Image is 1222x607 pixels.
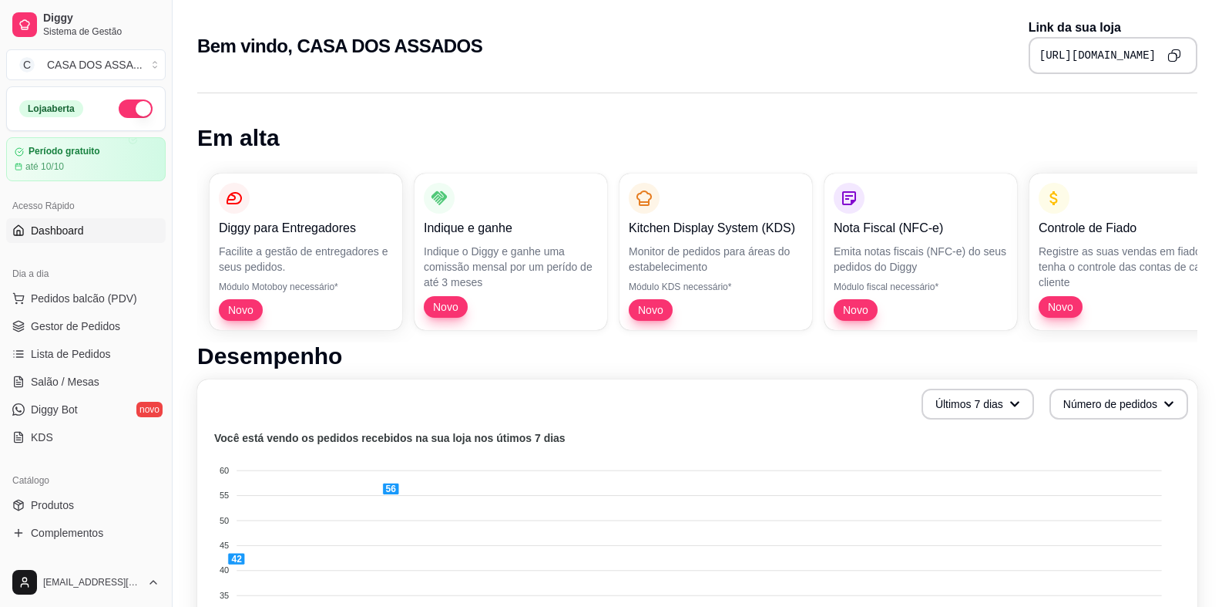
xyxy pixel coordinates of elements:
span: Novo [427,299,465,315]
span: Complementos [31,525,103,541]
p: Emita notas fiscais (NFC-e) do seus pedidos do Diggy [834,244,1008,275]
span: Diggy [43,12,159,25]
span: Gestor de Pedidos [31,319,120,334]
a: Período gratuitoaté 10/10 [6,137,166,181]
span: Lista de Pedidos [31,346,111,362]
div: Loja aberta [19,100,83,117]
tspan: 40 [220,565,229,575]
div: Catálogo [6,468,166,493]
p: Nota Fiscal (NFC-e) [834,219,1008,238]
button: Número de pedidos [1049,389,1188,420]
h2: Bem vindo, CASA DOS ASSADOS [197,34,482,59]
span: Diggy Bot [31,402,78,417]
div: Dia a dia [6,261,166,286]
button: Copy to clipboard [1162,43,1187,68]
a: Dashboard [6,218,166,243]
div: Acesso Rápido [6,194,166,218]
p: Módulo KDS necessário* [629,281,803,293]
div: CASA DOS ASSA ... [47,57,143,73]
a: KDS [6,425,166,450]
span: Novo [837,302,875,318]
span: Pedidos balcão (PDV) [31,291,137,306]
span: Novo [1042,299,1079,315]
p: Indique o Diggy e ganhe uma comissão mensal por um perído de até 3 meses [424,244,598,290]
p: Diggy para Entregadores [219,219,393,238]
p: Indique e ganhe [424,219,598,238]
span: Sistema de Gestão [43,25,159,38]
span: Novo [632,302,670,318]
button: Pedidos balcão (PDV) [6,286,166,311]
span: C [19,57,35,73]
a: Complementos [6,521,166,545]
button: Nota Fiscal (NFC-e)Emita notas fiscais (NFC-e) do seus pedidos do DiggyMódulo fiscal necessário*Novo [824,174,1017,330]
a: Salão / Mesas [6,369,166,394]
p: Kitchen Display System (KDS) [629,219,803,238]
p: Módulo fiscal necessário* [834,281,1008,293]
tspan: 50 [220,516,229,525]
button: [EMAIL_ADDRESS][DOMAIN_NAME] [6,564,166,601]
h1: Desempenho [197,342,1197,370]
button: Indique e ganheIndique o Diggy e ganhe uma comissão mensal por um perído de até 3 mesesNovo [415,174,607,330]
span: Produtos [31,497,74,513]
tspan: 45 [220,541,229,550]
pre: [URL][DOMAIN_NAME] [1039,48,1156,63]
p: Link da sua loja [1029,19,1197,37]
p: Registre as suas vendas em fiado e tenha o controle das contas de cada cliente [1039,244,1213,290]
button: Controle de FiadoRegistre as suas vendas em fiado e tenha o controle das contas de cada clienteNovo [1029,174,1222,330]
tspan: 60 [220,466,229,475]
tspan: 55 [220,491,229,500]
a: Gestor de Pedidos [6,314,166,339]
span: [EMAIL_ADDRESS][DOMAIN_NAME] [43,576,141,588]
button: Últimos 7 dias [922,389,1034,420]
span: KDS [31,430,53,445]
a: DiggySistema de Gestão [6,6,166,43]
article: até 10/10 [25,160,64,173]
span: Novo [222,302,260,318]
span: Dashboard [31,223,84,238]
button: Kitchen Display System (KDS)Monitor de pedidos para áreas do estabelecimentoMódulo KDS necessário... [619,174,812,330]
h1: Em alta [197,124,1197,152]
span: Salão / Mesas [31,374,99,389]
a: Produtos [6,493,166,518]
p: Facilite a gestão de entregadores e seus pedidos. [219,244,393,275]
a: Diggy Botnovo [6,397,166,422]
tspan: 35 [220,591,229,600]
p: Controle de Fiado [1039,219,1213,238]
p: Módulo Motoboy necessário* [219,281,393,293]
button: Alterar Status [119,99,153,118]
button: Diggy para EntregadoresFacilite a gestão de entregadores e seus pedidos.Módulo Motoboy necessário... [210,174,402,330]
article: Período gratuito [29,146,100,157]
a: Lista de Pedidos [6,342,166,366]
button: Select a team [6,49,166,80]
text: Você está vendo os pedidos recebidos na sua loja nos útimos 7 dias [214,432,566,444]
p: Monitor de pedidos para áreas do estabelecimento [629,244,803,275]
